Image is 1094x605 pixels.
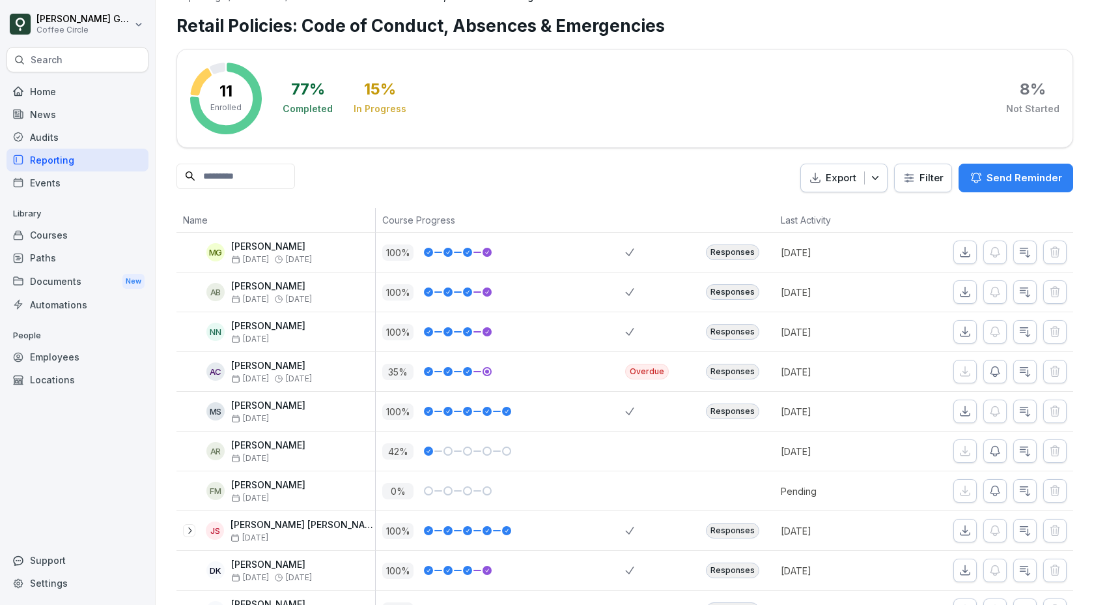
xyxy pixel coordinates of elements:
p: Course Progress [382,213,619,227]
span: [DATE] [286,374,312,383]
p: 100 % [382,404,414,420]
div: JS [206,522,224,540]
a: Settings [7,572,148,595]
a: Locations [7,368,148,391]
span: [DATE] [231,255,269,264]
p: Coffee Circle [36,25,132,35]
a: Automations [7,293,148,316]
div: AC [206,362,225,381]
a: Audits [7,126,148,149]
div: AR [206,442,225,460]
p: 100 % [382,523,414,539]
p: Export [826,171,856,186]
span: [DATE] [286,573,312,582]
p: [PERSON_NAME] [231,241,312,252]
div: Responses [706,523,759,539]
p: [DATE] [781,246,899,259]
span: [DATE] [231,533,268,542]
div: NN [206,323,225,341]
p: [PERSON_NAME] [PERSON_NAME] [231,520,375,531]
p: Send Reminder [987,171,1062,185]
a: Events [7,171,148,194]
span: [DATE] [286,295,312,304]
span: [DATE] [231,494,269,503]
button: Filter [895,164,951,192]
div: Completed [283,102,333,115]
a: News [7,103,148,126]
div: 77 % [291,81,325,97]
div: Support [7,549,148,572]
p: 35 % [382,364,414,380]
div: MG [206,243,225,261]
p: [DATE] [781,365,899,379]
div: AB [206,283,225,301]
a: Home [7,80,148,103]
p: [PERSON_NAME] [231,361,312,372]
p: 100 % [382,563,414,579]
span: [DATE] [231,295,269,304]
p: Enrolled [210,102,242,113]
span: [DATE] [286,255,312,264]
p: [PERSON_NAME] [231,559,312,570]
p: 11 [219,83,232,99]
p: [PERSON_NAME] [231,400,305,411]
p: [PERSON_NAME] Grioui [36,14,132,25]
div: Filter [903,171,944,184]
p: [PERSON_NAME] [231,480,305,491]
div: Responses [706,244,759,260]
p: Last Activity [781,213,892,227]
a: Courses [7,224,148,246]
button: Export [800,164,888,193]
div: Responses [706,324,759,340]
p: Search [31,53,63,66]
p: Pending [781,484,899,498]
div: DK [206,561,225,580]
p: Name [183,213,369,227]
div: Responses [706,364,759,379]
div: Responses [706,284,759,300]
p: [PERSON_NAME] [231,281,312,292]
span: [DATE] [231,454,269,463]
div: Documents [7,269,148,293]
button: Send Reminder [959,164,1073,192]
p: [DATE] [781,445,899,458]
div: Not Started [1006,102,1059,115]
p: [DATE] [781,325,899,339]
div: 8 % [1020,81,1046,97]
a: DocumentsNew [7,269,148,293]
a: Employees [7,346,148,368]
p: [DATE] [781,564,899,578]
p: [DATE] [781,286,899,299]
div: Responses [706,563,759,578]
p: [DATE] [781,405,899,419]
p: 42 % [382,443,414,460]
div: Reporting [7,149,148,171]
div: In Progress [354,102,406,115]
a: Paths [7,246,148,269]
div: MS [206,402,225,421]
p: People [7,325,148,346]
span: [DATE] [231,334,269,344]
div: Overdue [625,364,669,379]
p: 100 % [382,324,414,340]
p: [PERSON_NAME] [231,321,305,332]
span: [DATE] [231,573,269,582]
h1: Retail Policies: Code of Conduct, Absences & Emergencies [176,13,1073,38]
p: 100 % [382,244,414,261]
div: Responses [706,404,759,419]
p: Library [7,203,148,224]
p: 100 % [382,284,414,301]
span: [DATE] [231,414,269,423]
div: FM [206,482,225,500]
div: 15 % [364,81,396,97]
